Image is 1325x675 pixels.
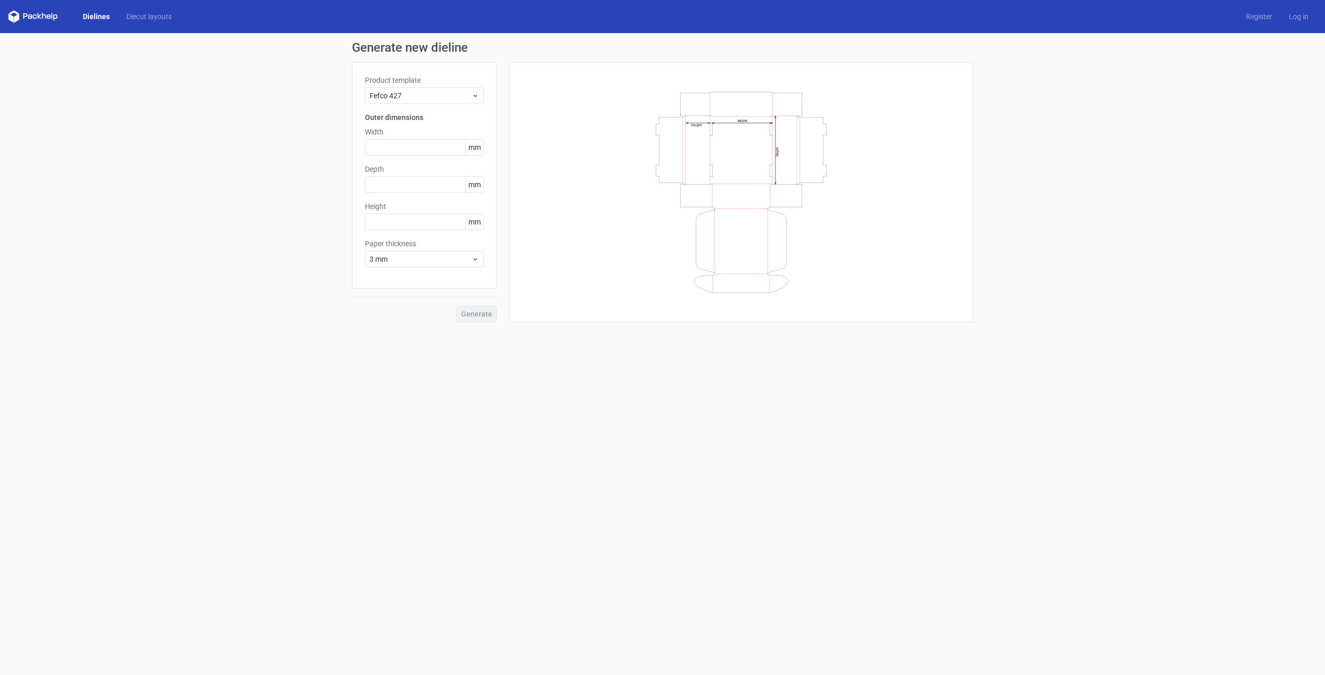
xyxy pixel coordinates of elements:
[365,201,484,212] label: Height
[365,164,484,174] label: Depth
[370,91,472,101] span: Fefco 427
[370,254,472,264] span: 3 mm
[75,11,118,22] a: Dielines
[465,140,483,155] span: mm
[365,75,484,85] label: Product template
[365,112,484,123] h3: Outer dimensions
[1238,11,1280,22] a: Register
[465,214,483,230] span: mm
[691,123,702,127] text: Height
[738,118,747,123] text: Width
[365,127,484,137] label: Width
[1280,11,1317,22] a: Log in
[352,41,973,54] h1: Generate new dieline
[465,177,483,192] span: mm
[118,11,180,22] a: Diecut layouts
[365,238,484,249] label: Paper thickness
[775,146,779,156] text: Depth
